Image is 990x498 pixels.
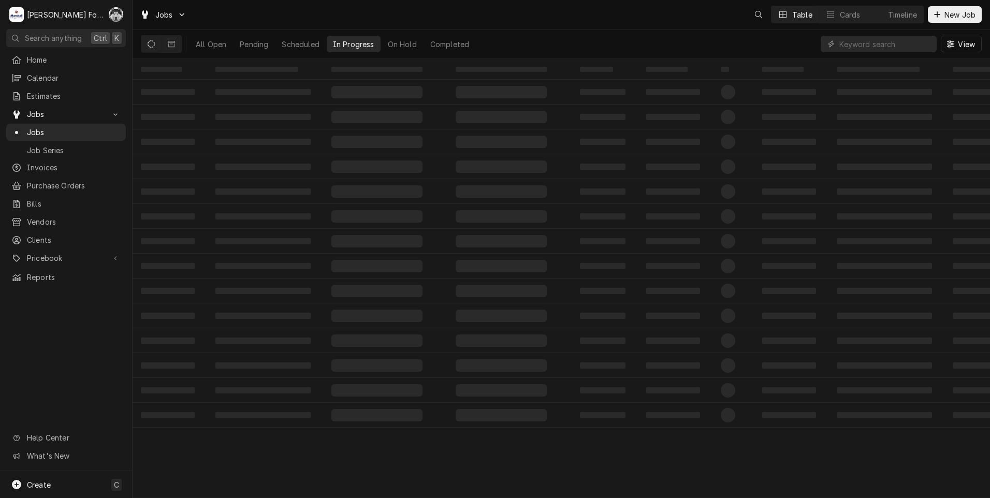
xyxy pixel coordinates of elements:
[456,210,547,223] span: ‌
[837,164,932,170] span: ‌
[215,67,298,72] span: ‌
[942,9,978,20] span: New Job
[141,114,195,120] span: ‌
[762,387,816,393] span: ‌
[837,139,932,145] span: ‌
[762,164,816,170] span: ‌
[9,7,24,22] div: Marshall Food Equipment Service's Avatar
[580,213,625,219] span: ‌
[6,87,126,105] a: Estimates
[141,412,195,418] span: ‌
[114,479,119,490] span: C
[580,114,625,120] span: ‌
[141,387,195,393] span: ‌
[762,89,816,95] span: ‌
[762,313,816,319] span: ‌
[27,109,105,120] span: Jobs
[6,429,126,446] a: Go to Help Center
[27,9,103,20] div: [PERSON_NAME] Food Equipment Service
[331,334,423,347] span: ‌
[721,209,735,224] span: ‌
[762,139,816,145] span: ‌
[430,39,469,50] div: Completed
[646,362,700,369] span: ‌
[721,284,735,298] span: ‌
[215,362,311,369] span: ‌
[27,127,121,138] span: Jobs
[646,387,700,393] span: ‌
[646,188,700,195] span: ‌
[215,238,311,244] span: ‌
[646,89,700,95] span: ‌
[109,7,123,22] div: C(
[27,145,121,156] span: Job Series
[6,231,126,248] a: Clients
[6,195,126,212] a: Bills
[646,338,700,344] span: ‌
[837,188,932,195] span: ‌
[646,412,700,418] span: ‌
[155,9,173,20] span: Jobs
[750,6,767,23] button: Open search
[721,333,735,348] span: ‌
[331,136,423,148] span: ‌
[580,338,625,344] span: ‌
[837,238,932,244] span: ‌
[6,69,126,86] a: Calendar
[792,9,812,20] div: Table
[721,259,735,273] span: ‌
[721,110,735,124] span: ‌
[6,159,126,176] a: Invoices
[27,450,120,461] span: What's New
[646,213,700,219] span: ‌
[141,164,195,170] span: ‌
[837,288,932,294] span: ‌
[114,33,119,43] span: K
[27,480,51,489] span: Create
[215,139,311,145] span: ‌
[721,184,735,199] span: ‌
[721,358,735,373] span: ‌
[141,362,195,369] span: ‌
[215,387,311,393] span: ‌
[215,338,311,344] span: ‌
[215,114,311,120] span: ‌
[141,238,195,244] span: ‌
[580,238,625,244] span: ‌
[456,160,547,173] span: ‌
[456,235,547,247] span: ‌
[25,33,82,43] span: Search anything
[331,111,423,123] span: ‌
[837,412,932,418] span: ‌
[580,362,625,369] span: ‌
[215,89,311,95] span: ‌
[762,114,816,120] span: ‌
[721,85,735,99] span: ‌
[580,89,625,95] span: ‌
[837,338,932,344] span: ‌
[456,86,547,98] span: ‌
[580,412,625,418] span: ‌
[721,234,735,248] span: ‌
[580,164,625,170] span: ‌
[721,67,729,72] span: ‌
[941,36,982,52] button: View
[721,408,735,422] span: ‌
[646,288,700,294] span: ‌
[646,238,700,244] span: ‌
[141,213,195,219] span: ‌
[721,309,735,323] span: ‌
[456,111,547,123] span: ‌
[331,86,423,98] span: ‌
[27,272,121,283] span: Reports
[141,89,195,95] span: ‌
[141,139,195,145] span: ‌
[141,338,195,344] span: ‌
[331,160,423,173] span: ‌
[215,213,311,219] span: ‌
[837,263,932,269] span: ‌
[837,362,932,369] span: ‌
[27,253,105,263] span: Pricebook
[141,288,195,294] span: ‌
[580,313,625,319] span: ‌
